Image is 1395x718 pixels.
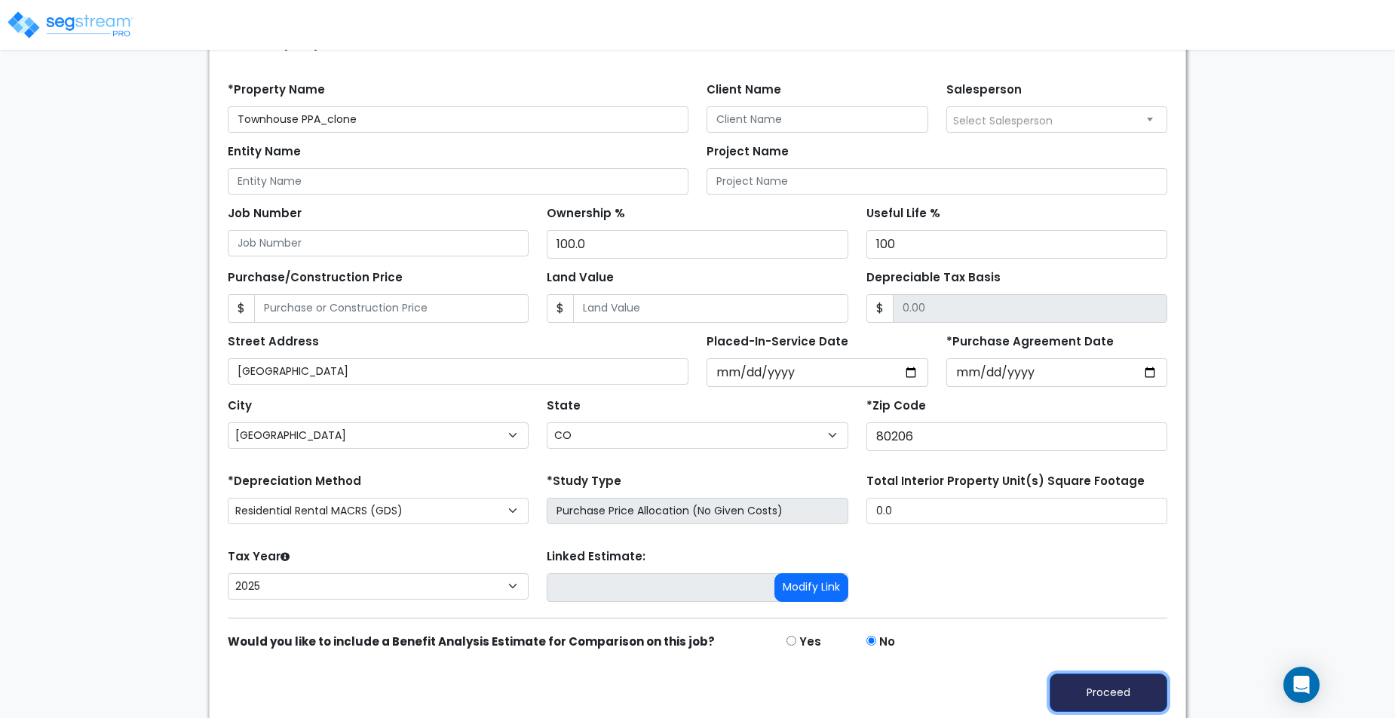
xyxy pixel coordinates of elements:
[866,498,1167,524] input: total square foot
[228,473,361,490] label: *Depreciation Method
[1283,667,1320,703] div: Open Intercom Messenger
[228,143,301,161] label: Entity Name
[228,269,403,287] label: Purchase/Construction Price
[228,333,319,351] label: Street Address
[707,106,928,133] input: Client Name
[866,422,1167,451] input: Zip Code
[547,230,848,259] input: Ownership %
[946,333,1114,351] label: *Purchase Agreement Date
[228,230,529,256] input: Job Number
[228,548,290,566] label: Tax Year
[573,294,848,323] input: Land Value
[866,205,940,222] label: Useful Life %
[1050,674,1167,712] button: Proceed
[946,81,1022,99] label: Salesperson
[774,573,848,602] button: Modify Link
[547,548,645,566] label: Linked Estimate:
[866,294,894,323] span: $
[547,473,621,490] label: *Study Type
[547,294,574,323] span: $
[866,473,1145,490] label: Total Interior Property Unit(s) Square Footage
[228,634,715,649] strong: Would you like to include a Benefit Analysis Estimate for Comparison on this job?
[6,10,134,40] img: logo_pro_r.png
[228,397,252,415] label: City
[228,205,302,222] label: Job Number
[953,113,1053,128] span: Select Salesperson
[228,294,255,323] span: $
[547,269,614,287] label: Land Value
[879,634,895,651] label: No
[547,205,625,222] label: Ownership %
[707,333,848,351] label: Placed-In-Service Date
[866,397,926,415] label: *Zip Code
[228,106,688,133] input: Property Name
[254,294,529,323] input: Purchase or Construction Price
[946,358,1168,387] input: Purchase Date
[707,81,781,99] label: Client Name
[866,269,1001,287] label: Depreciable Tax Basis
[547,397,581,415] label: State
[228,81,325,99] label: *Property Name
[799,634,821,651] label: Yes
[228,168,688,195] input: Entity Name
[893,294,1167,323] input: 0.00
[707,143,789,161] label: Project Name
[228,358,688,385] input: Street Address
[707,168,1167,195] input: Project Name
[866,230,1167,259] input: Useful Life %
